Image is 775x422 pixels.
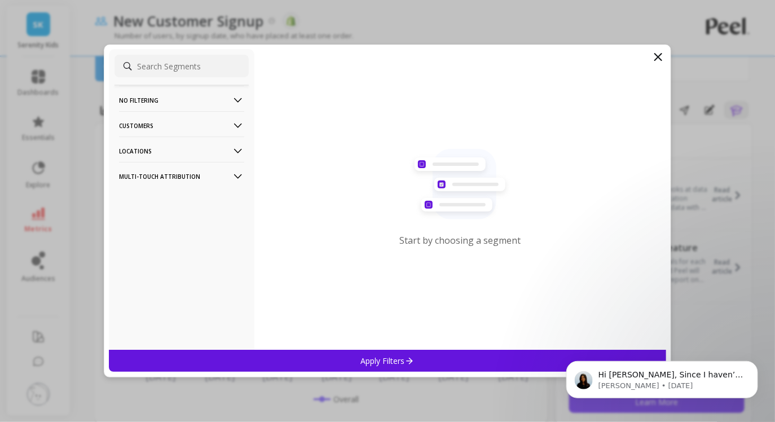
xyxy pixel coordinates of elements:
p: No filtering [119,86,244,115]
p: Multi-Touch Attribution [119,162,244,191]
iframe: Intercom notifications message [549,337,775,416]
p: Customers [119,111,244,140]
p: Locations [119,137,244,165]
p: Start by choosing a segment [400,234,521,247]
p: Apply Filters [361,355,415,366]
input: Search Segments [115,55,249,77]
